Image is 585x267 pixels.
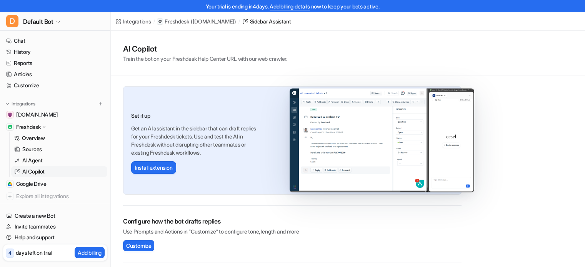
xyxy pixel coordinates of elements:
[23,16,53,27] span: Default Bot
[3,80,107,91] a: Customize
[16,180,47,188] span: Google Drive
[165,18,189,25] p: Freshdesk
[3,232,107,243] a: Help and support
[98,101,103,107] img: menu_add.svg
[250,17,291,25] div: Sidebar Assistant
[131,124,257,157] p: Get an AI assistant in the sidebar that can draft replies for your Freshdesk tickets. Use and tes...
[22,134,45,142] p: Overview
[11,155,107,166] a: AI Agent
[3,191,107,202] a: Explore all integrations
[11,144,107,155] a: Sources
[8,182,12,186] img: Google Drive
[238,18,240,25] span: /
[11,166,107,177] a: AI Copilot
[123,17,151,25] div: Integrations
[126,242,151,250] span: Customize
[3,100,38,108] button: Integrations
[5,101,10,107] img: expand menu
[3,179,107,189] a: Google DriveGoogle Drive
[8,125,12,129] img: Freshdesk
[11,133,107,144] a: Overview
[242,17,291,25] a: Sidebar Assistant
[3,35,107,46] a: Chat
[157,18,236,25] a: Freshdesk([DOMAIN_NAME])
[3,47,107,57] a: History
[270,3,310,10] a: Add billing details
[75,247,105,258] button: Add billing
[3,221,107,232] a: Invite teammates
[123,227,462,235] p: Use Prompts and Actions in “Customize” to configure tone, length and more
[123,217,462,226] h2: Configure how the bot drafts replies
[3,58,107,68] a: Reports
[191,18,236,25] p: ( [DOMAIN_NAME] )
[22,168,45,175] p: AI Copilot
[3,109,107,120] a: www.secretfoodtours.com[DOMAIN_NAME]
[78,249,102,257] p: Add billing
[290,88,474,192] img: freshdesk_ai_agent.png
[123,240,154,251] button: Customize
[16,111,58,118] span: [DOMAIN_NAME]
[123,43,287,55] h1: AI Copilot
[16,190,104,202] span: Explore all integrations
[22,157,43,164] p: AI Agent
[123,55,287,63] p: Train the bot on your Freshdesk Help Center URL with our web crawler.
[6,192,14,200] img: explore all integrations
[153,18,155,25] span: /
[8,112,12,117] img: www.secretfoodtours.com
[131,112,257,120] h3: Set it up
[8,250,12,257] p: 4
[3,210,107,221] a: Create a new Bot
[6,15,18,27] span: D
[115,17,151,25] a: Integrations
[131,161,176,174] button: Install extension
[16,123,40,131] p: Freshdesk
[12,101,35,107] p: Integrations
[3,69,107,80] a: Articles
[22,145,42,153] p: Sources
[16,249,52,257] p: days left on trial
